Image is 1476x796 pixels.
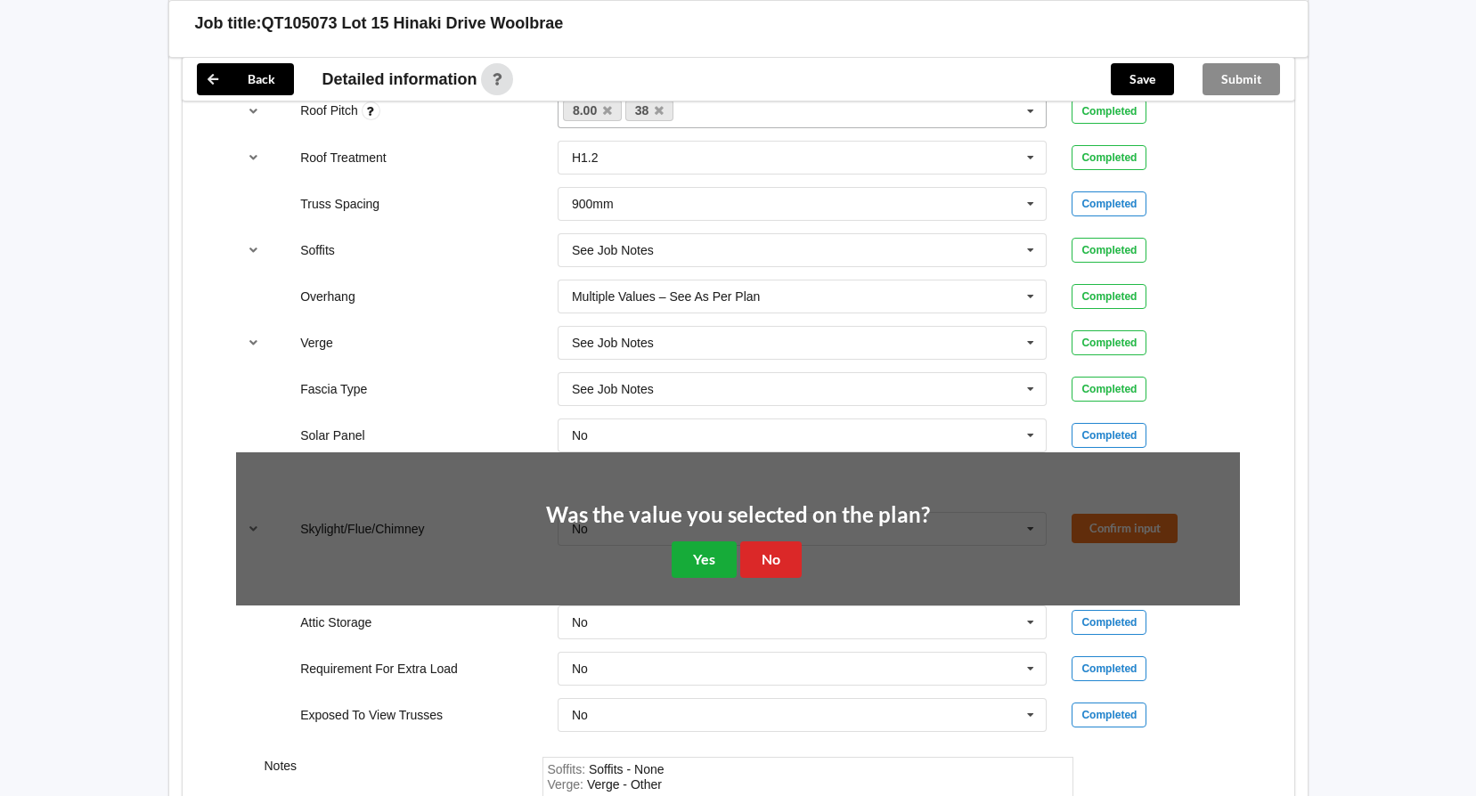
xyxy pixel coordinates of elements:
div: Completed [1072,610,1146,635]
h3: QT105073 Lot 15 Hinaki Drive Woolbrae [262,13,564,34]
div: No [572,429,588,442]
div: See Job Notes [572,337,654,349]
a: 8.00 [563,100,622,121]
span: Detailed information [322,71,477,87]
div: Completed [1072,656,1146,681]
div: Completed [1072,191,1146,216]
button: No [740,541,802,578]
div: Completed [1072,238,1146,263]
span: Soffits : [548,762,589,776]
div: Completed [1072,703,1146,727]
label: Fascia Type [300,382,367,396]
div: Completed [1072,423,1146,448]
div: Multiple Values – See As Per Plan [572,290,760,303]
label: Solar Panel [300,428,364,443]
span: Verge : [548,777,587,792]
button: reference-toggle [236,95,271,127]
div: Completed [1072,284,1146,309]
div: No [572,616,588,629]
div: Completed [1072,99,1146,124]
a: 38 [625,100,673,121]
div: See Job Notes [572,244,654,256]
label: Requirement For Extra Load [300,662,458,676]
label: Overhang [300,289,355,304]
h2: Was the value you selected on the plan? [546,501,930,529]
div: No [572,662,588,675]
h3: Job title: [195,13,262,34]
label: Roof Treatment [300,150,387,165]
label: Roof Pitch [300,103,361,118]
div: Completed [1072,377,1146,402]
div: No [572,709,588,721]
label: Truss Spacing [300,197,379,211]
label: Verge [300,336,333,350]
button: reference-toggle [236,142,271,174]
div: H1.2 [572,151,599,164]
label: Attic Storage [300,615,371,629]
label: Soffits [300,243,335,257]
div: Completed [1072,145,1146,170]
div: See Job Notes [572,383,654,395]
button: Back [197,63,294,95]
button: Yes [672,541,737,578]
label: Exposed To View Trusses [300,708,443,722]
div: Soffits [589,762,665,776]
div: 900mm [572,198,614,210]
button: reference-toggle [236,327,271,359]
button: Save [1111,63,1174,95]
button: reference-toggle [236,234,271,266]
div: Completed [1072,330,1146,355]
div: Verge [587,777,662,792]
